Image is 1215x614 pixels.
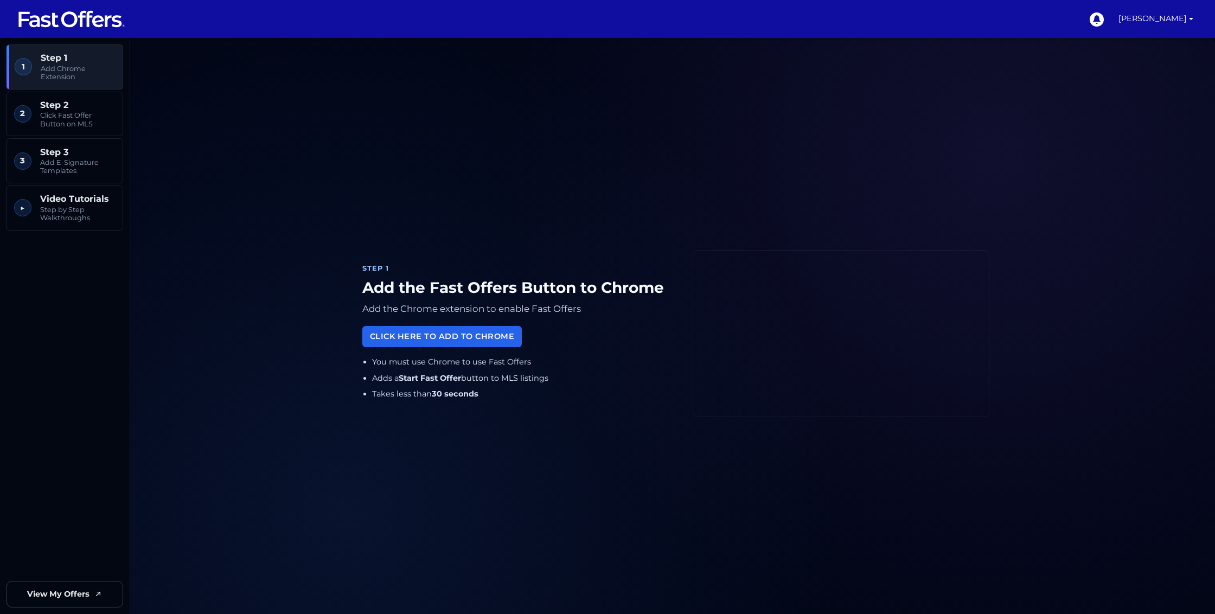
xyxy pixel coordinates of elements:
li: Takes less than [372,388,676,400]
span: ▶︎ [14,199,31,216]
span: Click Fast Offer Button on MLS [40,111,116,128]
a: 2 Step 2 Click Fast Offer Button on MLS [7,92,123,137]
iframe: Fast Offers Chrome Extension [693,251,989,417]
li: Adds a button to MLS listings [372,372,676,385]
span: Add E-Signature Templates [40,158,116,175]
a: Click Here to Add to Chrome [362,326,522,347]
div: Step 1 [362,263,675,274]
span: Video Tutorials [40,194,116,204]
h1: Add the Fast Offers Button to Chrome [362,279,675,297]
a: 3 Step 3 Add E-Signature Templates [7,138,123,183]
p: Add the Chrome extension to enable Fast Offers [362,301,675,317]
strong: 30 seconds [432,389,478,399]
span: 3 [14,152,31,170]
span: Step 2 [40,100,116,110]
a: ▶︎ Video Tutorials Step by Step Walkthroughs [7,186,123,231]
li: You must use Chrome to use Fast Offers [372,356,676,368]
a: View My Offers [7,581,123,607]
span: 1 [15,58,32,75]
span: Step 3 [40,147,116,157]
span: Add Chrome Extension [41,65,116,81]
a: 1 Step 1 Add Chrome Extension [7,44,123,89]
span: View My Offers [27,588,89,600]
strong: Start Fast Offer [399,373,461,383]
span: 2 [14,105,31,123]
span: Step by Step Walkthroughs [40,206,116,222]
span: Step 1 [41,53,116,63]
